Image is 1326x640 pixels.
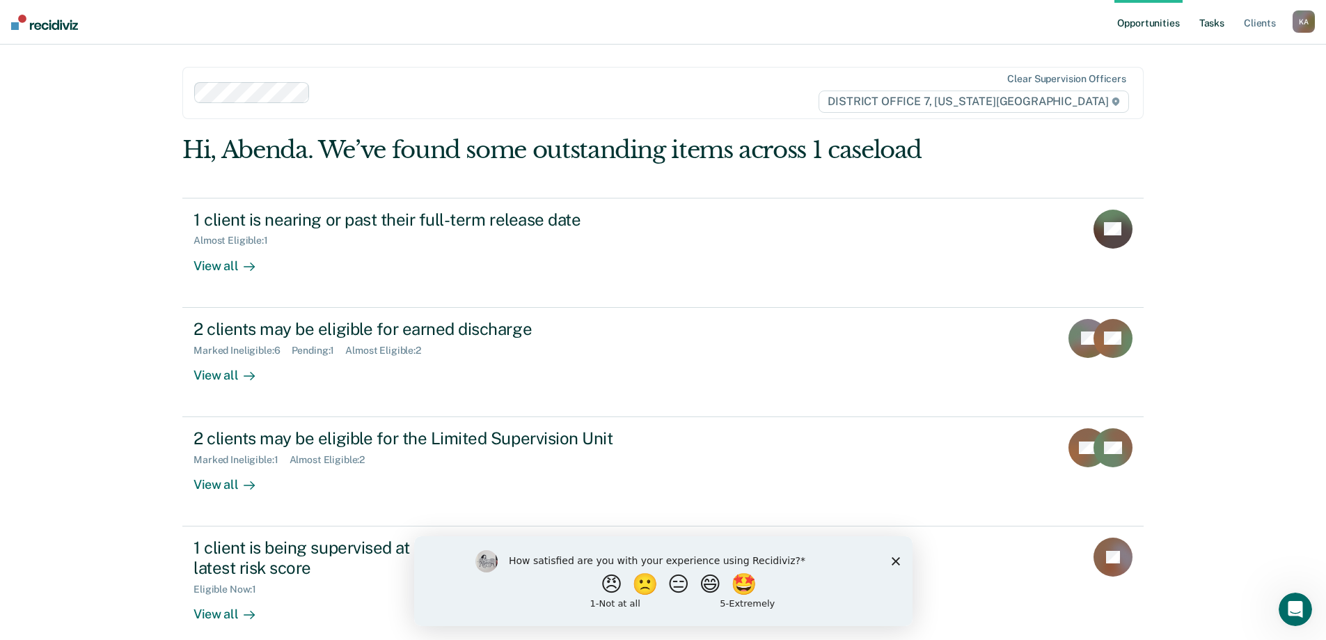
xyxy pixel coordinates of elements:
[1007,73,1126,85] div: Clear supervision officers
[345,345,432,357] div: Almost Eligible : 2
[194,247,271,274] div: View all
[182,136,952,164] div: Hi, Abenda. We’ve found some outstanding items across 1 caseload
[194,345,291,357] div: Marked Ineligible : 6
[194,210,682,230] div: 1 client is nearing or past their full-term release date
[194,428,682,448] div: 2 clients may be eligible for the Limited Supervision Unit
[194,319,682,339] div: 2 clients may be eligible for earned discharge
[194,356,271,383] div: View all
[182,198,1144,308] a: 1 client is nearing or past their full-term release dateAlmost Eligible:1View all
[194,466,271,493] div: View all
[819,91,1128,113] span: DISTRICT OFFICE 7, [US_STATE][GEOGRAPHIC_DATA]
[194,235,279,247] div: Almost Eligible : 1
[1293,10,1315,33] div: K A
[1279,593,1312,626] iframe: Intercom live chat
[194,595,271,623] div: View all
[292,345,346,357] div: Pending : 1
[194,454,289,466] div: Marked Ineligible : 1
[194,538,682,578] div: 1 client is being supervised at a level that does not match their latest risk score
[414,536,913,626] iframe: Survey by Kim from Recidiviz
[1293,10,1315,33] button: KA
[11,15,78,30] img: Recidiviz
[194,584,267,595] div: Eligible Now : 1
[290,454,377,466] div: Almost Eligible : 2
[182,308,1144,417] a: 2 clients may be eligible for earned dischargeMarked Ineligible:6Pending:1Almost Eligible:2View all
[182,417,1144,526] a: 2 clients may be eligible for the Limited Supervision UnitMarked Ineligible:1Almost Eligible:2Vie...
